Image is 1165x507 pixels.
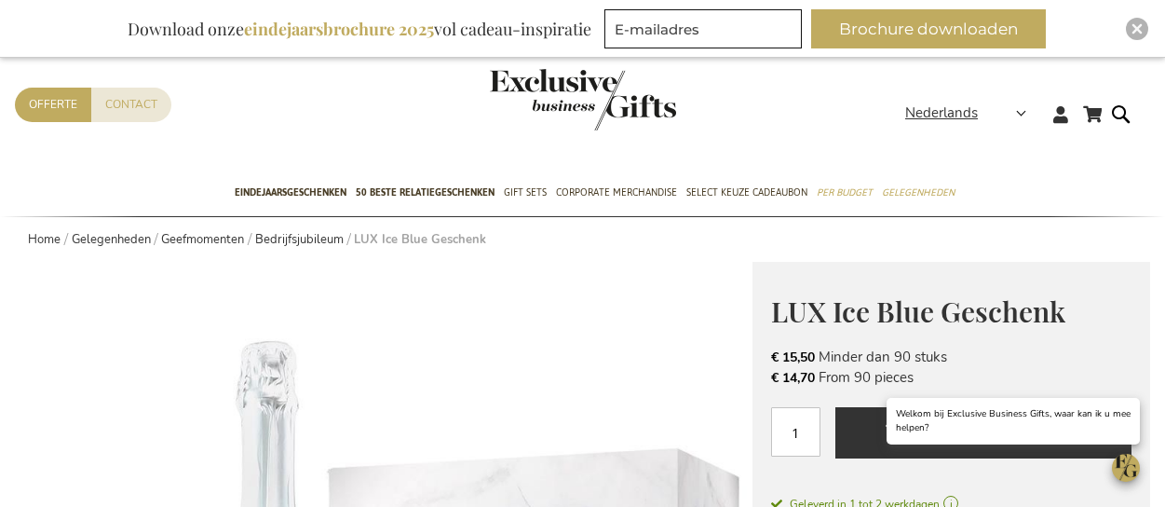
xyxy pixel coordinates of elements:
[771,367,1131,388] li: From 90 pieces
[1126,18,1148,40] div: Close
[28,231,61,248] a: Home
[771,369,815,387] span: € 14,70
[771,349,815,366] span: € 15,50
[356,183,494,202] span: 50 beste relatiegeschenken
[771,347,1131,367] li: Minder dan 90 stuks
[490,69,676,130] img: Exclusive Business gifts logo
[490,69,583,130] a: store logo
[905,103,978,124] span: Nederlands
[1131,23,1143,34] img: Close
[354,231,486,248] strong: LUX Ice Blue Geschenk
[15,88,91,122] a: Offerte
[882,183,955,202] span: Gelegenheden
[886,418,1082,448] span: Ontwerp en voeg toe
[255,231,344,248] a: Bedrijfsjubileum
[905,103,1038,124] div: Nederlands
[556,183,677,202] span: Corporate Merchandise
[161,231,244,248] a: Geefmomenten
[817,183,873,202] span: Per Budget
[235,183,346,202] span: Eindejaarsgeschenken
[91,88,171,122] a: Contact
[604,9,802,48] input: E-mailadres
[771,407,820,457] input: Aantal
[811,9,1046,48] button: Brochure downloaden
[604,9,807,54] form: marketing offers and promotions
[244,18,434,40] b: eindejaarsbrochure 2025
[119,9,600,48] div: Download onze vol cadeau-inspiratie
[835,407,1131,459] button: Ontwerp en voeg toe
[504,183,547,202] span: Gift Sets
[72,231,151,248] a: Gelegenheden
[686,183,807,202] span: Select Keuze Cadeaubon
[771,293,1065,330] span: LUX Ice Blue Geschenk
